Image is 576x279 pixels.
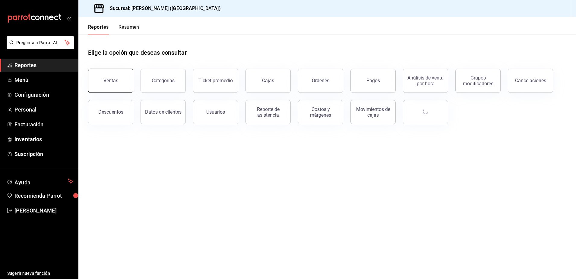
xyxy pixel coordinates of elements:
[103,78,118,83] div: Ventas
[88,69,133,93] button: Ventas
[245,100,291,124] button: Reporte de asistencia
[119,24,139,34] button: Resumen
[16,40,65,46] span: Pregunta a Parrot AI
[14,135,73,143] span: Inventarios
[88,24,109,34] button: Reportes
[7,36,74,49] button: Pregunta a Parrot AI
[508,69,553,93] button: Cancelaciones
[141,69,186,93] button: Categorías
[98,109,123,115] div: Descuentos
[66,16,71,21] button: open_drawer_menu
[459,75,497,86] div: Grupos modificadores
[88,48,187,57] h1: Elige la opción que deseas consultar
[14,192,73,200] span: Recomienda Parrot
[193,69,238,93] button: Ticket promedio
[245,69,291,93] button: Cajas
[302,106,339,118] div: Costos y márgenes
[298,69,343,93] button: Órdenes
[14,76,73,84] span: Menú
[350,100,396,124] button: Movimientos de cajas
[198,78,233,83] div: Ticket promedio
[88,24,139,34] div: navigation tabs
[298,100,343,124] button: Costos y márgenes
[14,206,73,215] span: [PERSON_NAME]
[14,178,65,185] span: Ayuda
[14,150,73,158] span: Suscripción
[145,109,182,115] div: Datos de clientes
[206,109,225,115] div: Usuarios
[354,106,392,118] div: Movimientos de cajas
[14,120,73,128] span: Facturación
[262,78,274,83] div: Cajas
[193,100,238,124] button: Usuarios
[141,100,186,124] button: Datos de clientes
[249,106,287,118] div: Reporte de asistencia
[152,78,175,83] div: Categorías
[14,91,73,99] span: Configuración
[366,78,380,83] div: Pagos
[7,270,73,277] span: Sugerir nueva función
[14,61,73,69] span: Reportes
[312,78,329,83] div: Órdenes
[515,78,546,83] div: Cancelaciones
[14,105,73,114] span: Personal
[407,75,444,86] div: Análisis de venta por hora
[4,44,74,50] a: Pregunta a Parrot AI
[88,100,133,124] button: Descuentos
[105,5,221,12] h3: Sucursal: [PERSON_NAME] ([GEOGRAPHIC_DATA])
[403,69,448,93] button: Análisis de venta por hora
[350,69,396,93] button: Pagos
[455,69,501,93] button: Grupos modificadores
